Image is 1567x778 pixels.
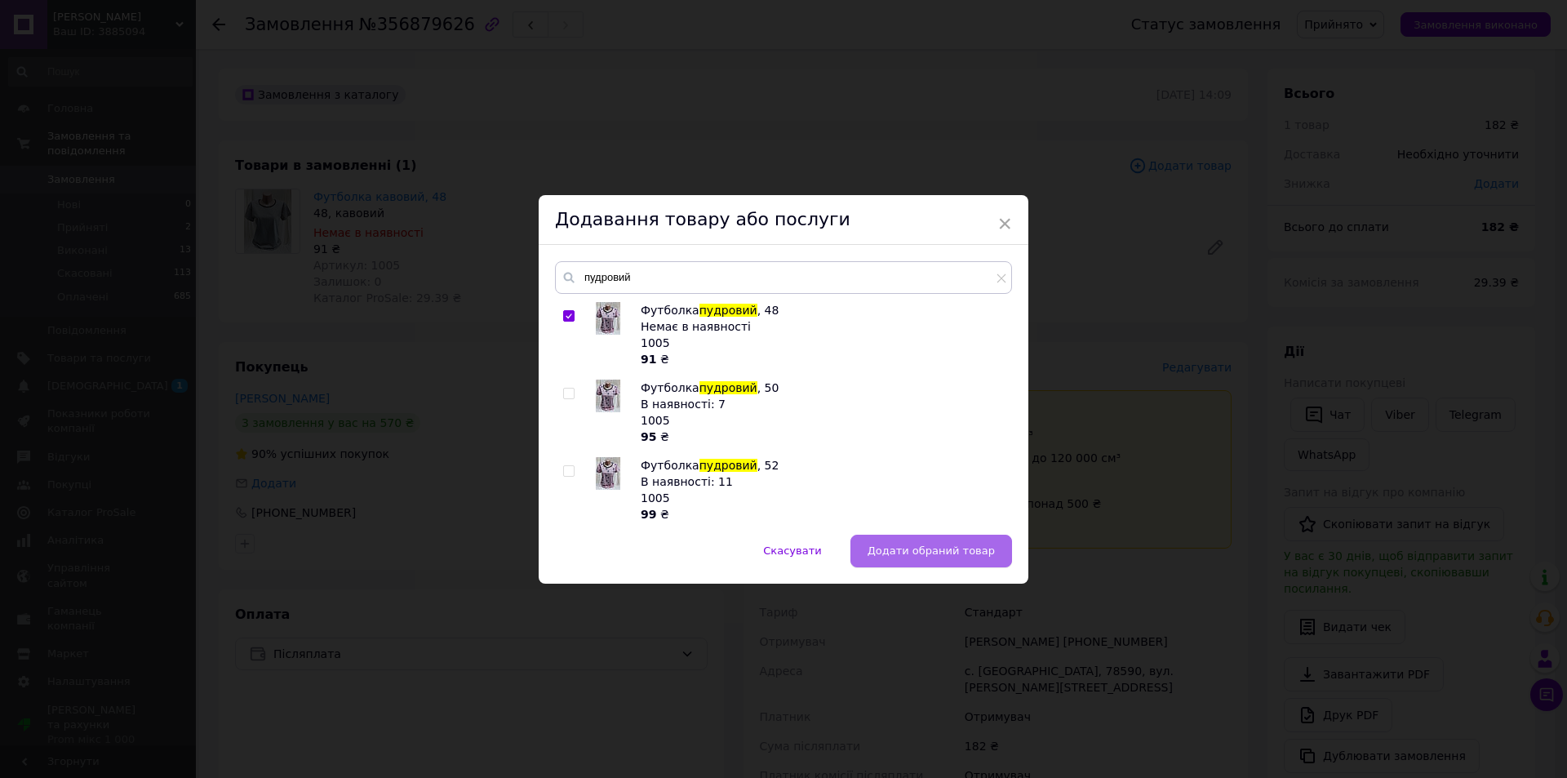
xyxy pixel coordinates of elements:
[596,302,620,335] img: Футболка пудровий, 48
[641,353,656,366] b: 91
[699,459,757,472] span: пудровий
[757,381,779,394] span: , 50
[641,318,1003,335] div: Немає в наявності
[641,459,699,472] span: Футболка
[641,508,656,521] b: 99
[699,304,757,317] span: пудровий
[596,457,620,490] img: Футболка пудровий, 52
[641,381,699,394] span: Футболка
[641,351,1003,367] div: ₴
[555,261,1012,294] input: Пошук за товарами та послугами
[641,491,670,505] span: 1005
[641,336,670,349] span: 1005
[746,535,838,567] button: Скасувати
[641,396,1003,412] div: В наявності: 7
[763,545,821,557] span: Скасувати
[997,210,1012,238] span: ×
[539,195,1028,245] div: Додавання товару або послуги
[641,414,670,427] span: 1005
[850,535,1012,567] button: Додати обраний товар
[757,304,779,317] span: , 48
[641,304,699,317] span: Футболка
[641,473,1003,490] div: В наявності: 11
[596,380,620,412] img: Футболка пудровий, 50
[868,545,995,557] span: Додати обраний товар
[757,459,779,472] span: , 52
[641,430,656,443] b: 95
[641,506,1003,522] div: ₴
[641,429,1003,445] div: ₴
[699,381,757,394] span: пудровий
